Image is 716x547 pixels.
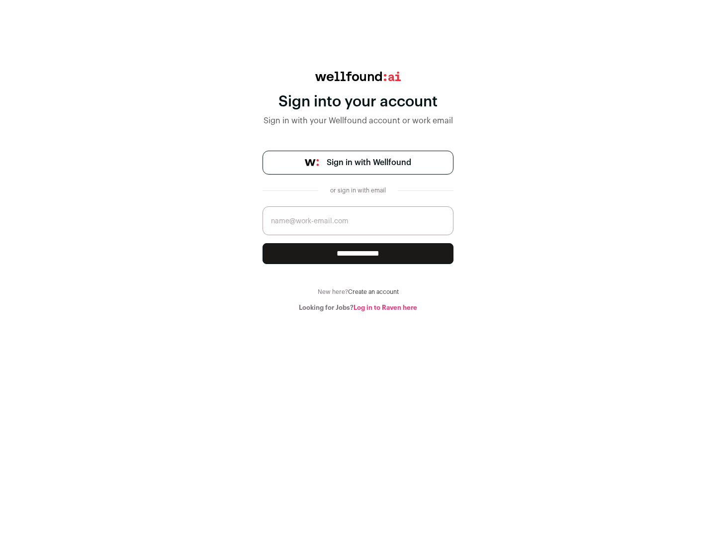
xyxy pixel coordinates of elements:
[315,72,401,81] img: wellfound:ai
[263,151,453,175] a: Sign in with Wellfound
[326,186,390,194] div: or sign in with email
[263,93,453,111] div: Sign into your account
[263,304,453,312] div: Looking for Jobs?
[305,159,319,166] img: wellfound-symbol-flush-black-fb3c872781a75f747ccb3a119075da62bfe97bd399995f84a933054e44a575c4.png
[263,115,453,127] div: Sign in with your Wellfound account or work email
[263,206,453,235] input: name@work-email.com
[263,288,453,296] div: New here?
[354,304,417,311] a: Log in to Raven here
[348,289,399,295] a: Create an account
[327,157,411,169] span: Sign in with Wellfound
